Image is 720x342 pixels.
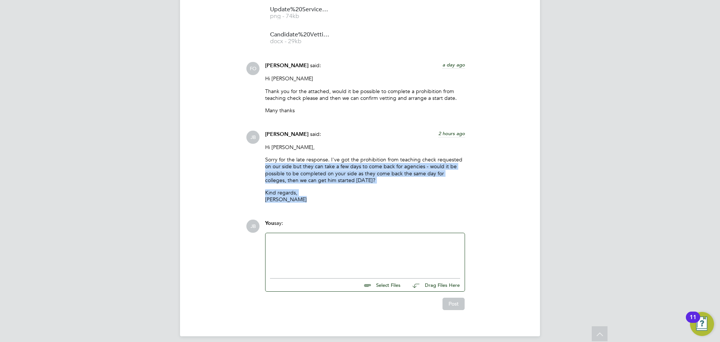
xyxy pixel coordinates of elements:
span: FO [246,62,259,75]
p: Many thanks [265,107,465,114]
span: JB [246,131,259,144]
div: 11 [690,317,696,327]
span: docx - 29kb [270,39,330,44]
span: [PERSON_NAME] [265,131,309,137]
span: said: [310,131,321,137]
span: 2 hours ago [438,130,465,137]
span: [PERSON_NAME] [265,62,309,69]
span: png - 74kb [270,14,330,19]
button: Open Resource Center, 11 new notifications [690,312,714,336]
p: Sorry for the late response. I've got the prohibition from teaching check requested on our side b... [265,156,465,184]
span: said: [310,62,321,69]
p: Thank you for the attached, would it be possible to complete a prohibition from teaching check pl... [265,88,465,101]
a: Update%20Service%20Check%20Abdul%20Badran png - 74kb [270,7,330,19]
p: Hi [PERSON_NAME] [265,75,465,82]
button: Drag Files Here [406,277,460,293]
span: You [265,220,274,226]
a: Candidate%20Vetting%20Form%20-%20Abdul%20Badran docx - 29kb [270,32,330,44]
p: Kind regards, [PERSON_NAME] [265,189,465,203]
span: Update%20Service%20Check%20Abdul%20Badran [270,7,330,12]
div: say: [265,220,465,233]
span: a day ago [442,62,465,68]
p: Hi [PERSON_NAME], [265,144,465,151]
button: Post [442,298,465,310]
span: JB [246,220,259,233]
span: Candidate%20Vetting%20Form%20-%20Abdul%20Badran [270,32,330,38]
